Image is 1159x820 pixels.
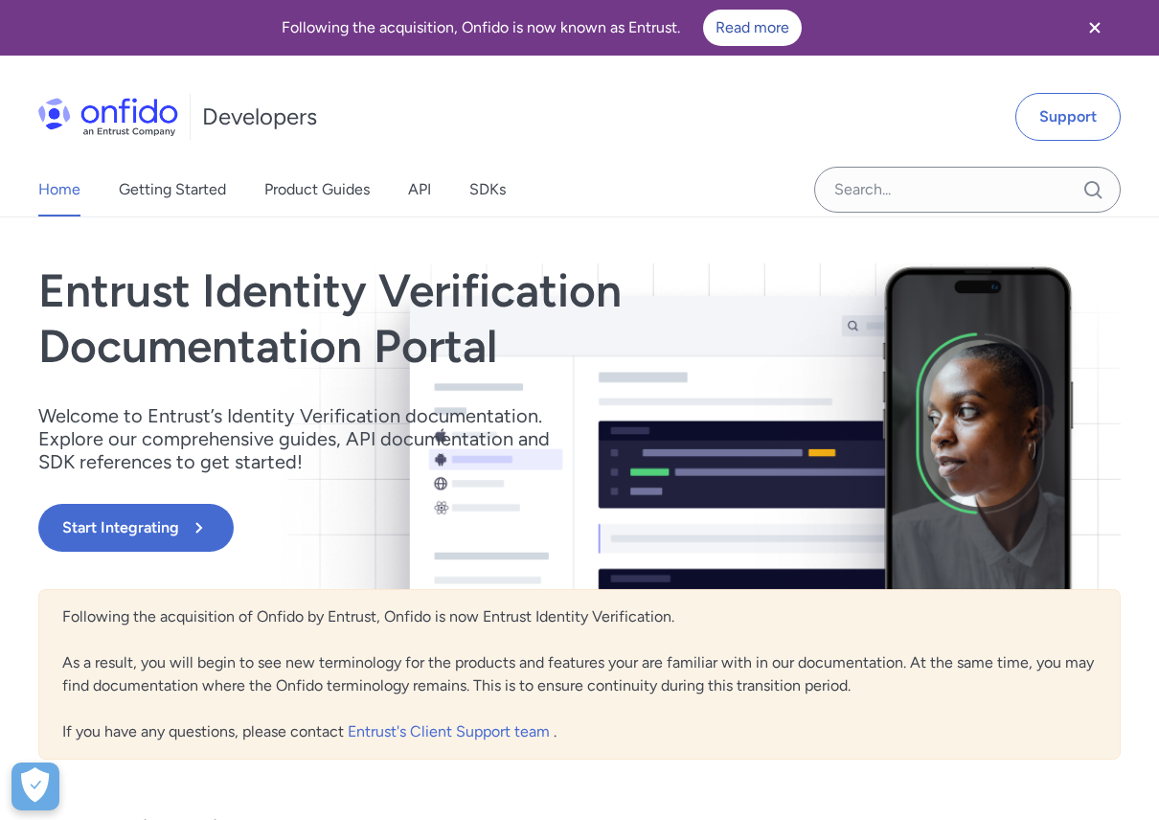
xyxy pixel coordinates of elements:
p: Welcome to Entrust’s Identity Verification documentation. Explore our comprehensive guides, API d... [38,404,575,473]
div: Following the acquisition of Onfido by Entrust, Onfido is now Entrust Identity Verification. As a... [38,589,1121,760]
a: Read more [703,10,802,46]
a: Getting Started [119,163,226,216]
a: Product Guides [264,163,370,216]
a: SDKs [469,163,506,216]
a: Entrust's Client Support team [348,722,554,740]
div: Cookie Preferences [11,763,59,810]
img: Onfido Logo [38,98,178,136]
svg: Close banner [1083,16,1106,39]
a: Start Integrating [38,504,796,552]
div: Following the acquisition, Onfido is now known as Entrust. [23,10,1059,46]
button: Close banner [1059,4,1130,52]
button: Open Preferences [11,763,59,810]
a: Support [1015,93,1121,141]
h1: Entrust Identity Verification Documentation Portal [38,263,796,374]
h1: Developers [202,102,317,132]
button: Start Integrating [38,504,234,552]
input: Onfido search input field [814,167,1121,213]
a: API [408,163,431,216]
a: Home [38,163,80,216]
